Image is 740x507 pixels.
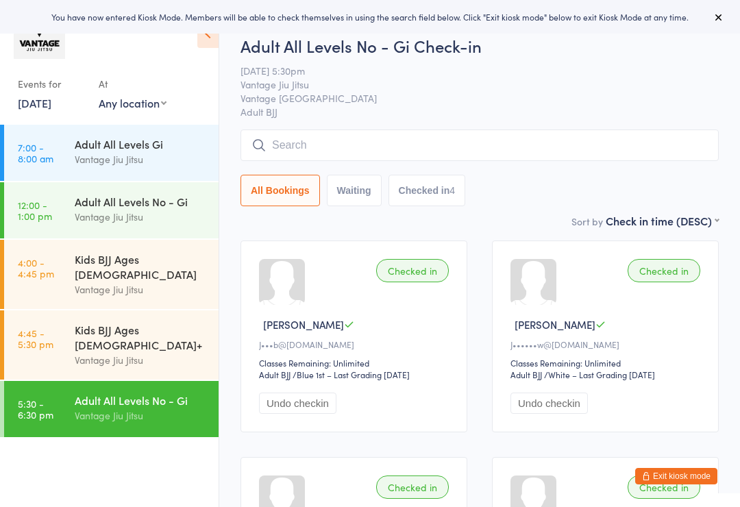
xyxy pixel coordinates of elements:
[4,381,219,437] a: 5:30 -6:30 pmAdult All Levels No - GiVantage Jiu Jitsu
[75,322,207,352] div: Kids BJJ Ages [DEMOGRAPHIC_DATA]+
[241,77,698,91] span: Vantage Jiu Jitsu
[241,91,698,105] span: Vantage [GEOGRAPHIC_DATA]
[259,338,453,350] div: J•••b@[DOMAIN_NAME]
[263,317,344,332] span: [PERSON_NAME]
[628,475,700,499] div: Checked in
[14,10,65,59] img: Vantage Jiu Jitsu
[18,257,54,279] time: 4:00 - 4:45 pm
[293,369,410,380] span: / Blue 1st – Last Grading [DATE]
[75,194,207,209] div: Adult All Levels No - Gi
[18,199,52,221] time: 12:00 - 1:00 pm
[376,475,449,499] div: Checked in
[99,95,166,110] div: Any location
[510,369,542,380] div: Adult BJJ
[18,327,53,349] time: 4:45 - 5:30 pm
[75,393,207,408] div: Adult All Levels No - Gi
[18,95,51,110] a: [DATE]
[388,175,466,206] button: Checked in4
[510,338,704,350] div: J••••••w@[DOMAIN_NAME]
[22,11,718,23] div: You have now entered Kiosk Mode. Members will be able to check themselves in using the search fie...
[75,151,207,167] div: Vantage Jiu Jitsu
[18,73,85,95] div: Events for
[510,393,588,414] button: Undo checkin
[515,317,595,332] span: [PERSON_NAME]
[18,398,53,420] time: 5:30 - 6:30 pm
[241,175,320,206] button: All Bookings
[4,240,219,309] a: 4:00 -4:45 pmKids BJJ Ages [DEMOGRAPHIC_DATA]Vantage Jiu Jitsu
[75,209,207,225] div: Vantage Jiu Jitsu
[241,105,719,119] span: Adult BJJ
[327,175,382,206] button: Waiting
[4,182,219,238] a: 12:00 -1:00 pmAdult All Levels No - GiVantage Jiu Jitsu
[259,357,453,369] div: Classes Remaining: Unlimited
[635,468,717,484] button: Exit kiosk mode
[75,282,207,297] div: Vantage Jiu Jitsu
[18,142,53,164] time: 7:00 - 8:00 am
[259,369,291,380] div: Adult BJJ
[449,185,455,196] div: 4
[4,310,219,380] a: 4:45 -5:30 pmKids BJJ Ages [DEMOGRAPHIC_DATA]+Vantage Jiu Jitsu
[75,408,207,423] div: Vantage Jiu Jitsu
[75,352,207,368] div: Vantage Jiu Jitsu
[241,64,698,77] span: [DATE] 5:30pm
[241,129,719,161] input: Search
[571,214,603,228] label: Sort by
[628,259,700,282] div: Checked in
[544,369,655,380] span: / White – Last Grading [DATE]
[75,251,207,282] div: Kids BJJ Ages [DEMOGRAPHIC_DATA]
[376,259,449,282] div: Checked in
[510,357,704,369] div: Classes Remaining: Unlimited
[259,393,336,414] button: Undo checkin
[75,136,207,151] div: Adult All Levels Gi
[241,34,719,57] h2: Adult All Levels No - Gi Check-in
[606,213,719,228] div: Check in time (DESC)
[99,73,166,95] div: At
[4,125,219,181] a: 7:00 -8:00 amAdult All Levels GiVantage Jiu Jitsu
